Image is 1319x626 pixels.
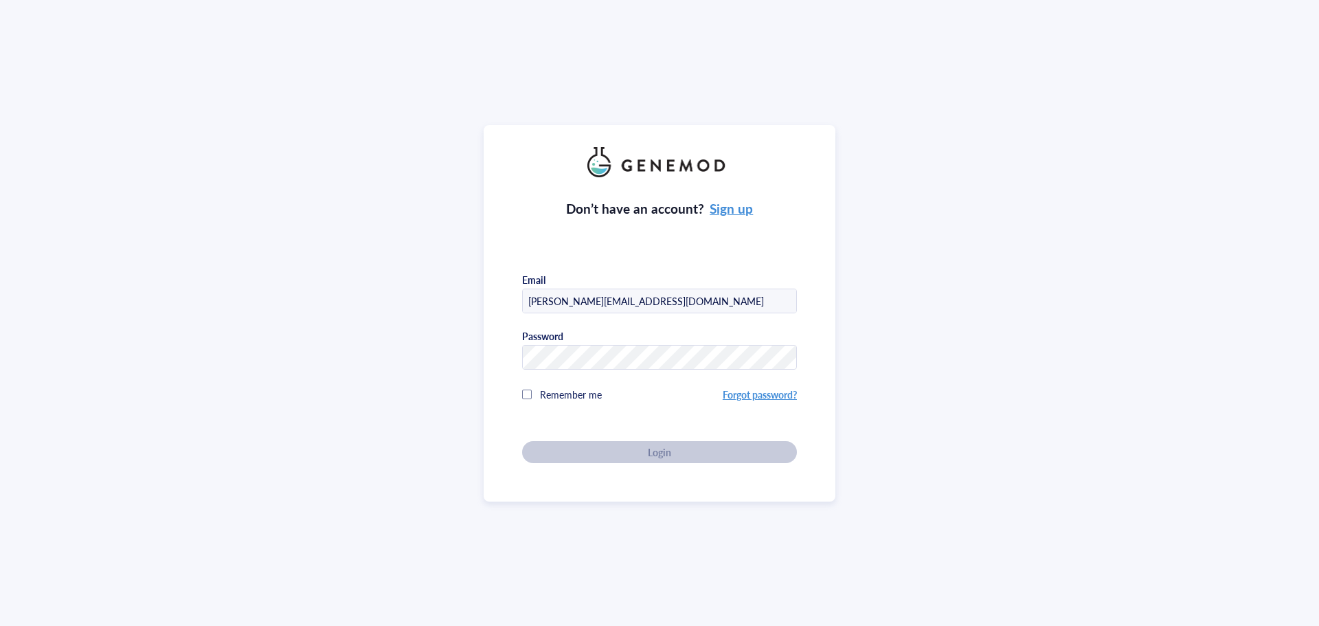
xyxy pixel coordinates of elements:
span: Remember me [540,388,602,401]
a: Forgot password? [723,388,797,401]
a: Sign up [710,199,753,218]
div: Email [522,273,545,286]
img: genemod_logo_light-BcqUzbGq.png [587,147,732,177]
div: Password [522,330,563,342]
div: Don’t have an account? [566,199,754,219]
